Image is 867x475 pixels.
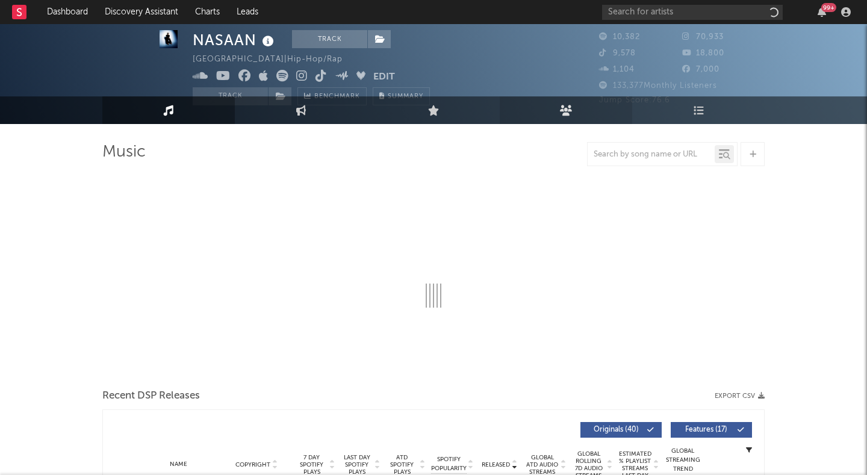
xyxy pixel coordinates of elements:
[297,87,367,105] a: Benchmark
[373,87,430,105] button: Summary
[193,30,277,50] div: NASAAN
[599,49,636,57] span: 9,578
[818,7,826,17] button: 99+
[588,426,644,433] span: Originals ( 40 )
[599,33,640,41] span: 10,382
[715,393,765,400] button: Export CSV
[431,455,467,473] span: Spotify Popularity
[314,90,360,104] span: Benchmark
[580,422,662,438] button: Originals(40)
[193,52,356,67] div: [GEOGRAPHIC_DATA] | Hip-Hop/Rap
[602,5,783,20] input: Search for artists
[139,460,218,469] div: Name
[599,66,635,73] span: 1,104
[671,422,752,438] button: Features(17)
[682,49,724,57] span: 18,800
[292,30,367,48] button: Track
[599,82,717,90] span: 133,377 Monthly Listeners
[588,150,715,160] input: Search by song name or URL
[682,66,719,73] span: 7,000
[388,93,423,100] span: Summary
[235,461,270,468] span: Copyright
[821,3,836,12] div: 99 +
[679,426,734,433] span: Features ( 17 )
[482,461,510,468] span: Released
[193,87,268,105] button: Track
[373,70,395,85] button: Edit
[102,389,200,403] span: Recent DSP Releases
[682,33,724,41] span: 70,933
